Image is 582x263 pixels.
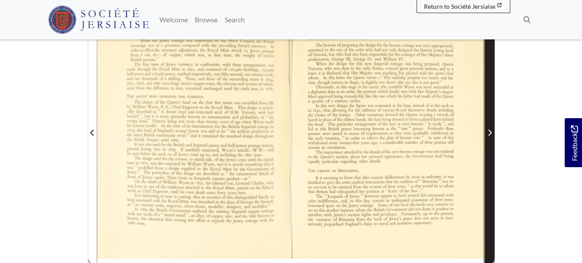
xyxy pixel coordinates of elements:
[221,11,248,28] a: Search
[424,3,495,10] span: Return to Société Jersiaise
[48,4,149,36] a: Société Jersiaise logo
[48,6,149,34] img: Société Jersiaise
[191,11,221,28] a: Browse
[569,126,579,161] span: Feedback
[564,118,582,167] a: Would you like to provide feedback?
[156,11,191,28] a: Welcome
